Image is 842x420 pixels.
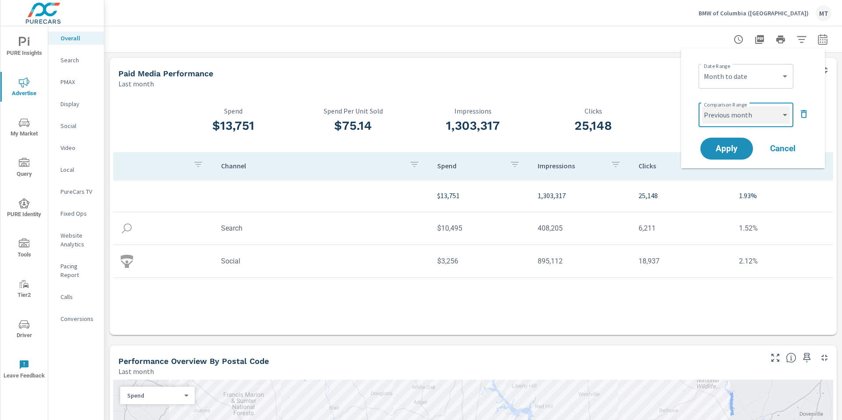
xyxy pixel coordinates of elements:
span: Tools [3,238,45,260]
h3: 1.93% [653,118,774,133]
td: $3,256 [430,250,531,272]
div: Overall [48,32,104,45]
div: PureCars TV [48,185,104,198]
td: 895,112 [531,250,631,272]
div: Website Analytics [48,229,104,251]
td: Social [214,250,430,272]
div: Display [48,97,104,110]
td: 18,937 [631,250,732,272]
p: Fixed Ops [61,209,97,218]
button: Select Date Range [814,31,831,48]
span: Query [3,158,45,179]
span: Driver [3,319,45,341]
p: Last month [118,366,154,377]
div: PMAX [48,75,104,89]
p: Clicks [533,107,653,115]
div: nav menu [0,26,48,389]
p: Display [61,100,97,108]
p: CTR [653,107,774,115]
span: Understand performance data by postal code. Individual postal codes can be selected and expanded ... [786,352,796,363]
div: Spend [120,392,188,400]
button: Apply Filters [793,31,810,48]
span: PURE Identity [3,198,45,220]
p: Video [61,143,97,152]
p: PMAX [61,78,97,86]
button: "Export Report to PDF" [751,31,768,48]
h5: Performance Overview By Postal Code [118,356,269,366]
p: Channel [221,161,402,170]
div: Social [48,119,104,132]
p: Search [61,56,97,64]
p: Conversions [61,314,97,323]
div: Fixed Ops [48,207,104,220]
p: Local [61,165,97,174]
img: icon-search.svg [120,222,133,235]
p: Clicks [639,161,704,170]
div: Video [48,141,104,154]
p: BMW of Columbia ([GEOGRAPHIC_DATA]) [699,9,809,17]
td: 6,211 [631,217,732,239]
h3: 25,148 [533,118,653,133]
p: 1,303,317 [538,190,624,201]
p: 25,148 [639,190,725,201]
div: Pacing Report [48,260,104,281]
h3: $13,751 [173,118,293,133]
span: Save this to your personalized report [800,351,814,365]
img: icon-social.svg [120,255,133,268]
p: Spend [127,392,181,399]
p: Impressions [413,107,533,115]
button: Make Fullscreen [768,351,782,365]
div: Local [48,163,104,176]
span: PURE Insights [3,37,45,58]
button: Print Report [772,31,789,48]
p: Impressions [538,161,603,170]
span: Leave Feedback [3,359,45,381]
td: 408,205 [531,217,631,239]
p: Spend [173,107,293,115]
td: Search [214,217,430,239]
span: Apply [709,145,744,153]
button: Minimize Widget [817,351,831,365]
h3: $75.14 [293,118,414,133]
div: Calls [48,290,104,303]
div: Conversions [48,312,104,325]
p: Pacing Report [61,262,97,279]
p: 1.93% [739,190,826,201]
button: Apply [700,138,753,160]
td: 1.52% [732,217,833,239]
p: Calls [61,292,97,301]
p: Spend [437,161,503,170]
span: Tier2 [3,279,45,300]
p: Last month [118,78,154,89]
h5: Paid Media Performance [118,69,213,78]
div: Search [48,53,104,67]
div: MT [816,5,831,21]
td: $10,495 [430,217,531,239]
p: Overall [61,34,97,43]
p: Social [61,121,97,130]
span: Advertise [3,77,45,99]
span: Cancel [765,145,800,153]
span: My Market [3,117,45,139]
p: Website Analytics [61,231,97,249]
p: PureCars TV [61,187,97,196]
p: Spend Per Unit Sold [293,107,414,115]
td: 2.12% [732,250,833,272]
button: Cancel [756,138,809,160]
p: $13,751 [437,190,524,201]
h3: 1,303,317 [413,118,533,133]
